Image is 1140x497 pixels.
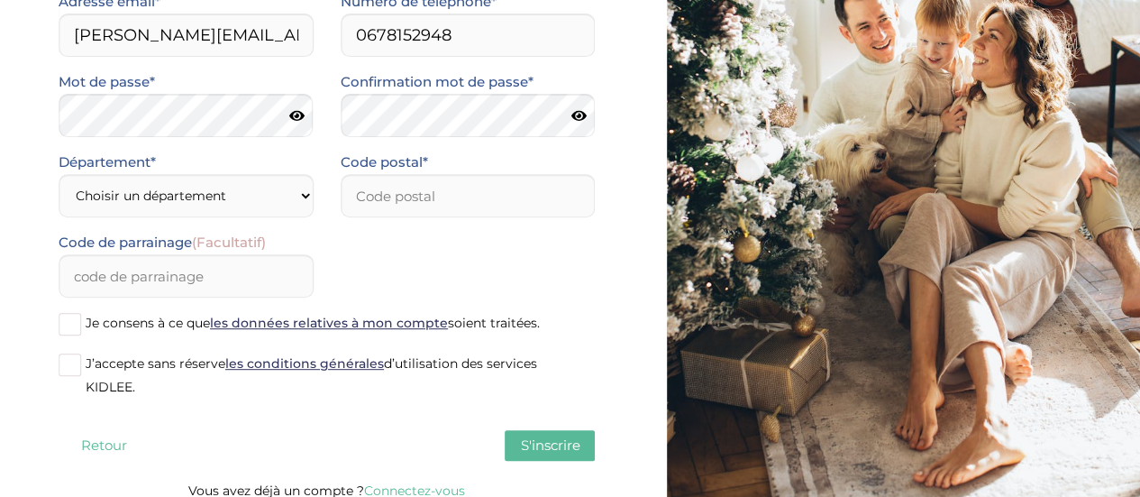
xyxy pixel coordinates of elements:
input: code de parrainage [59,254,314,298]
button: Retour [59,430,149,461]
a: les données relatives à mon compte [210,315,448,331]
label: Code de parrainage [59,231,266,254]
input: Numero de telephone [341,14,596,57]
label: Mot de passe* [59,70,155,94]
label: Code postal* [341,151,428,174]
label: Département* [59,151,156,174]
button: S'inscrire [505,430,595,461]
span: (Facultatif) [192,234,266,251]
span: S'inscrire [520,437,579,454]
input: Email [59,14,314,57]
a: les conditions générales [225,355,384,372]
span: J’accepte sans réserve d’utilisation des services KIDLEE. [86,355,537,395]
input: Code postal [341,174,596,217]
label: Confirmation mot de passe* [341,70,534,94]
span: Je consens à ce que soient traitées. [86,315,540,331]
